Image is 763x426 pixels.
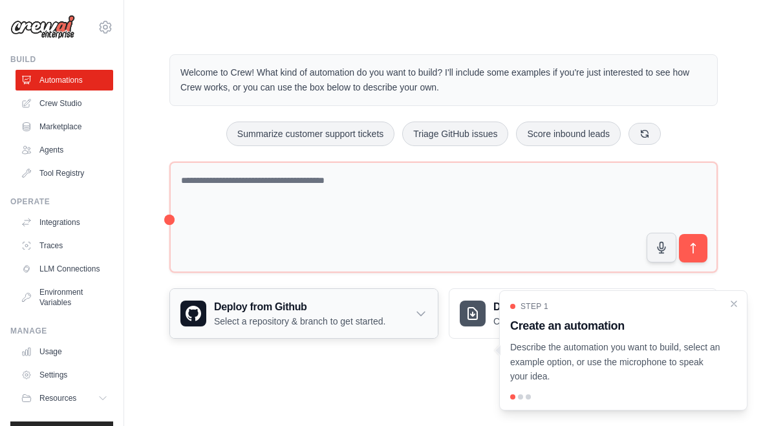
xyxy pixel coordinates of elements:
[16,70,113,91] a: Automations
[180,65,707,95] p: Welcome to Crew! What kind of automation do you want to build? I'll include some examples if you'...
[16,116,113,137] a: Marketplace
[729,299,739,309] button: Close walkthrough
[214,299,385,315] h3: Deploy from Github
[16,235,113,256] a: Traces
[16,93,113,114] a: Crew Studio
[493,315,603,328] p: Choose a zip file to upload.
[10,197,113,207] div: Operate
[10,326,113,336] div: Manage
[16,140,113,160] a: Agents
[510,317,721,335] h3: Create an automation
[698,364,763,426] iframe: Chat Widget
[510,340,721,384] p: Describe the automation you want to build, select an example option, or use the microphone to spe...
[16,259,113,279] a: LLM Connections
[16,365,113,385] a: Settings
[226,122,394,146] button: Summarize customer support tickets
[16,388,113,409] button: Resources
[16,341,113,362] a: Usage
[16,282,113,313] a: Environment Variables
[493,299,603,315] h3: Deploy from zip file
[10,15,75,39] img: Logo
[10,54,113,65] div: Build
[521,301,548,312] span: Step 1
[16,212,113,233] a: Integrations
[516,122,621,146] button: Score inbound leads
[16,163,113,184] a: Tool Registry
[214,315,385,328] p: Select a repository & branch to get started.
[39,393,76,403] span: Resources
[402,122,508,146] button: Triage GitHub issues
